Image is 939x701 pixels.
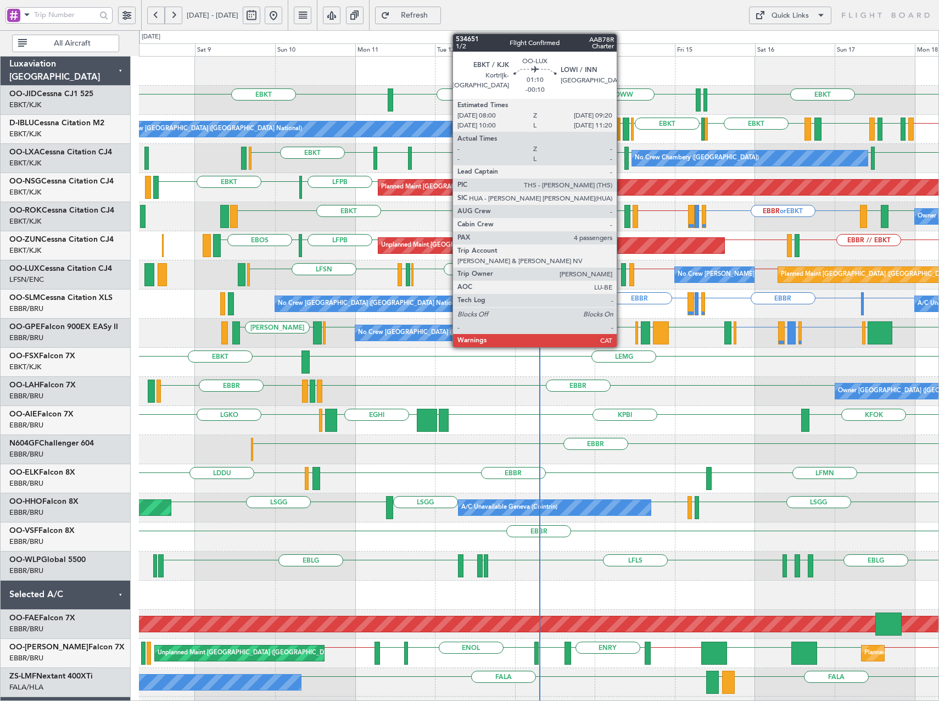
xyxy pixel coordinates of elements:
[9,672,36,680] span: ZS-LMF
[9,469,39,476] span: OO-ELK
[9,381,40,389] span: OO-LAH
[9,643,125,651] a: OO-[PERSON_NAME]Falcon 7X
[435,43,515,57] div: Tue 12
[9,90,37,98] span: OO-JID
[9,294,113,302] a: OO-SLMCessna Citation XLS
[9,177,114,185] a: OO-NSGCessna Citation CJ4
[29,40,115,47] span: All Aircraft
[9,498,79,505] a: OO-HHOFalcon 8X
[9,449,43,459] a: EBBR/BRU
[9,352,75,360] a: OO-FSXFalcon 7X
[9,177,41,185] span: OO-NSG
[9,207,114,214] a: OO-ROKCessna Citation CJ4
[9,90,93,98] a: OO-JIDCessna CJ1 525
[9,391,43,401] a: EBBR/BRU
[9,410,37,418] span: OO-AIE
[9,207,42,214] span: OO-ROK
[34,7,96,23] input: Trip Number
[9,236,114,243] a: OO-ZUNCessna Citation CJ4
[494,208,672,225] div: Unplanned Maint [GEOGRAPHIC_DATA]-[GEOGRAPHIC_DATA]
[9,537,43,547] a: EBBR/BRU
[9,148,112,156] a: OO-LXACessna Citation CJ4
[9,236,41,243] span: OO-ZUN
[9,614,39,622] span: OO-FAE
[9,323,41,331] span: OO-GPE
[9,508,43,518] a: EBBR/BRU
[9,479,43,488] a: EBBR/BRU
[9,129,41,139] a: EBKT/KJK
[381,179,554,196] div: Planned Maint [GEOGRAPHIC_DATA] ([GEOGRAPHIC_DATA])
[9,624,43,634] a: EBBR/BRU
[9,265,40,272] span: OO-LUX
[9,469,75,476] a: OO-ELKFalcon 8X
[9,672,93,680] a: ZS-LMFNextant 400XTi
[9,566,43,576] a: EBBR/BRU
[358,325,542,341] div: No Crew [GEOGRAPHIC_DATA] ([GEOGRAPHIC_DATA] National)
[9,614,75,622] a: OO-FAEFalcon 7X
[381,237,562,254] div: Unplanned Maint [GEOGRAPHIC_DATA] ([GEOGRAPHIC_DATA])
[9,100,41,110] a: EBKT/KJK
[772,10,809,21] div: Quick Links
[9,653,43,663] a: EBBR/BRU
[675,43,755,57] div: Fri 15
[9,420,43,430] a: EBBR/BRU
[9,148,40,156] span: OO-LXA
[595,43,675,57] div: Thu 14
[9,682,43,692] a: FALA/HLA
[9,527,75,535] a: OO-VSFFalcon 8X
[158,645,364,661] div: Unplanned Maint [GEOGRAPHIC_DATA] ([GEOGRAPHIC_DATA] National)
[9,352,39,360] span: OO-FSX
[9,275,44,285] a: LFSN/ENC
[118,121,302,137] div: No Crew [GEOGRAPHIC_DATA] ([GEOGRAPHIC_DATA] National)
[275,43,355,57] div: Sun 10
[461,499,557,516] div: A/C Unavailable Geneva (Cointrin)
[9,187,41,197] a: EBKT/KJK
[9,643,88,651] span: OO-[PERSON_NAME]
[195,43,275,57] div: Sat 9
[9,119,104,127] a: D-IBLUCessna Citation M2
[755,43,835,57] div: Sat 16
[515,43,595,57] div: Wed 13
[355,43,435,57] div: Mon 11
[9,304,43,314] a: EBBR/BRU
[9,498,42,505] span: OO-HHO
[9,158,41,168] a: EBKT/KJK
[835,43,915,57] div: Sun 17
[9,323,118,331] a: OO-GPEFalcon 900EX EASy II
[142,32,160,42] div: [DATE]
[9,556,86,564] a: OO-WLPGlobal 5500
[9,381,76,389] a: OO-LAHFalcon 7X
[9,439,94,447] a: N604GFChallenger 604
[9,439,39,447] span: N604GF
[115,43,195,57] div: Fri 8
[12,35,119,52] button: All Aircraft
[9,265,112,272] a: OO-LUXCessna Citation CJ4
[9,216,41,226] a: EBKT/KJK
[635,150,759,166] div: No Crew Chambery ([GEOGRAPHIC_DATA])
[278,296,462,312] div: No Crew [GEOGRAPHIC_DATA] ([GEOGRAPHIC_DATA] National)
[9,246,41,255] a: EBKT/KJK
[9,410,74,418] a: OO-AIEFalcon 7X
[187,10,238,20] span: [DATE] - [DATE]
[9,362,41,372] a: EBKT/KJK
[749,7,831,24] button: Quick Links
[9,527,38,535] span: OO-VSF
[375,7,441,24] button: Refresh
[9,119,34,127] span: D-IBLU
[9,294,40,302] span: OO-SLM
[9,556,41,564] span: OO-WLP
[392,12,437,19] span: Refresh
[9,333,43,343] a: EBBR/BRU
[678,266,809,283] div: No Crew [PERSON_NAME] ([PERSON_NAME])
